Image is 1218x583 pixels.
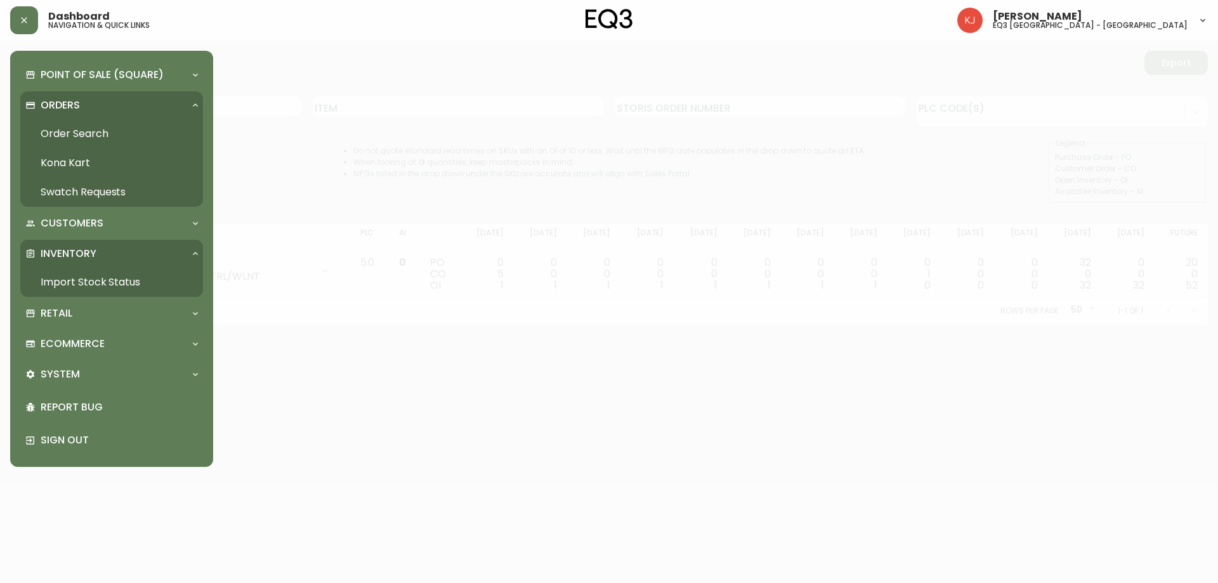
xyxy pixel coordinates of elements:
[20,209,203,237] div: Customers
[20,391,203,424] div: Report Bug
[41,306,72,320] p: Retail
[20,91,203,119] div: Orders
[41,433,198,447] p: Sign Out
[20,360,203,388] div: System
[41,98,80,112] p: Orders
[41,216,103,230] p: Customers
[41,367,80,381] p: System
[20,424,203,457] div: Sign Out
[20,119,203,148] a: Order Search
[957,8,983,33] img: 24a625d34e264d2520941288c4a55f8e
[48,22,150,29] h5: navigation & quick links
[20,240,203,268] div: Inventory
[586,9,632,29] img: logo
[20,178,203,207] a: Swatch Requests
[41,247,96,261] p: Inventory
[41,337,105,351] p: Ecommerce
[20,148,203,178] a: Kona Kart
[993,22,1188,29] h5: eq3 [GEOGRAPHIC_DATA] - [GEOGRAPHIC_DATA]
[20,299,203,327] div: Retail
[20,330,203,358] div: Ecommerce
[48,11,110,22] span: Dashboard
[41,68,164,82] p: Point of Sale (Square)
[41,400,198,414] p: Report Bug
[20,61,203,89] div: Point of Sale (Square)
[20,268,203,297] a: Import Stock Status
[993,11,1082,22] span: [PERSON_NAME]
